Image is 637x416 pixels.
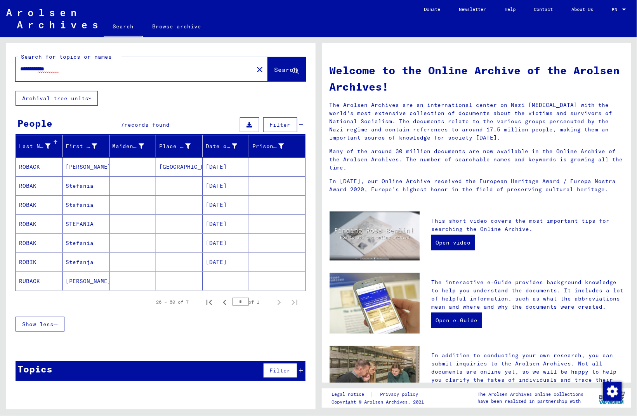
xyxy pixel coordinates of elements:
[603,382,621,400] div: Zustimmung ändern
[16,317,64,332] button: Show less
[203,135,249,157] mat-header-cell: Date of Birth
[16,91,98,106] button: Archival tree units
[263,363,297,378] button: Filter
[274,66,298,73] span: Search
[62,272,109,290] mat-cell: [PERSON_NAME]
[330,62,624,95] h1: Welcome to the Online Archive of the Arolsen Archives!
[156,157,203,176] mat-cell: [GEOGRAPHIC_DATA]
[217,294,233,310] button: Previous page
[374,390,427,399] a: Privacy policy
[203,177,249,195] mat-cell: [DATE]
[62,234,109,252] mat-cell: Stefania
[6,9,97,28] img: Arolsen_neg.svg
[431,351,623,392] p: In addition to conducting your own research, you can submit inquiries to the Arolsen Archives. No...
[62,157,109,176] mat-cell: [PERSON_NAME]
[16,215,62,233] mat-cell: ROBAK
[104,17,143,37] a: Search
[270,367,291,374] span: Filter
[156,135,203,157] mat-header-cell: Place of Birth
[330,101,624,142] p: The Arolsen Archives are an international center on Nazi [MEDICAL_DATA] with the world’s most ext...
[233,298,271,306] div: of 1
[156,299,189,306] div: 26 – 50 of 7
[143,17,211,36] a: Browse archive
[271,294,287,310] button: Next page
[206,142,237,150] div: Date of Birth
[206,140,249,152] div: Date of Birth
[431,217,623,233] p: This short video covers the most important tips for searching the Online Archive.
[16,157,62,176] mat-cell: ROBACK
[62,135,109,157] mat-header-cell: First Name
[66,140,109,152] div: First Name
[330,147,624,172] p: Many of the around 30 million documents are now available in the Online Archive of the Arolsen Ar...
[109,135,156,157] mat-header-cell: Maiden Name
[249,135,305,157] mat-header-cell: Prisoner #
[255,65,265,74] mat-icon: close
[203,234,249,252] mat-cell: [DATE]
[16,234,62,252] mat-cell: ROBAK
[612,7,618,12] mat-select-trigger: EN
[252,142,284,150] div: Prisoner #
[203,157,249,176] mat-cell: [DATE]
[330,211,420,260] img: video.jpg
[17,116,52,130] div: People
[16,177,62,195] mat-cell: ROBAK
[263,117,297,132] button: Filter
[332,390,427,399] div: |
[62,253,109,271] mat-cell: Stefanja
[270,121,291,128] span: Filter
[124,121,170,128] span: records found
[431,313,482,328] a: Open e-Guide
[21,53,112,60] mat-label: Search for topics or names
[19,140,62,152] div: Last Name
[203,196,249,214] mat-cell: [DATE]
[252,61,268,77] button: Clear
[431,278,623,311] p: The interactive e-Guide provides background knowledge to help you understand the documents. It in...
[62,215,109,233] mat-cell: STEFANIA
[332,399,427,406] p: Copyright © Arolsen Archives, 2021
[287,294,302,310] button: Last page
[252,140,295,152] div: Prisoner #
[268,57,306,81] button: Search
[17,362,52,376] div: Topics
[597,388,627,407] img: yv_logo.png
[159,140,202,152] div: Place of Birth
[330,177,624,194] p: In [DATE], our Online Archive received the European Heritage Award / Europa Nostra Award 2020, Eu...
[16,135,62,157] mat-header-cell: Last Name
[330,273,420,333] img: eguide.jpg
[603,382,622,401] img: Zustimmung ändern
[203,215,249,233] mat-cell: [DATE]
[201,294,217,310] button: First page
[478,391,584,398] p: The Arolsen Archives online collections
[19,142,50,150] div: Last Name
[16,196,62,214] mat-cell: ROBAK
[478,398,584,405] p: have been realized in partnership with
[16,253,62,271] mat-cell: ROBIK
[22,321,54,328] span: Show less
[203,253,249,271] mat-cell: [DATE]
[62,177,109,195] mat-cell: Stefania
[332,390,370,399] a: Legal notice
[16,272,62,290] mat-cell: RUBACK
[113,140,156,152] div: Maiden Name
[62,196,109,214] mat-cell: Stafania
[330,346,420,406] img: inquiries.jpg
[431,235,475,250] a: Open video
[159,142,191,150] div: Place of Birth
[66,142,97,150] div: First Name
[113,142,144,150] div: Maiden Name
[121,121,124,128] span: 7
